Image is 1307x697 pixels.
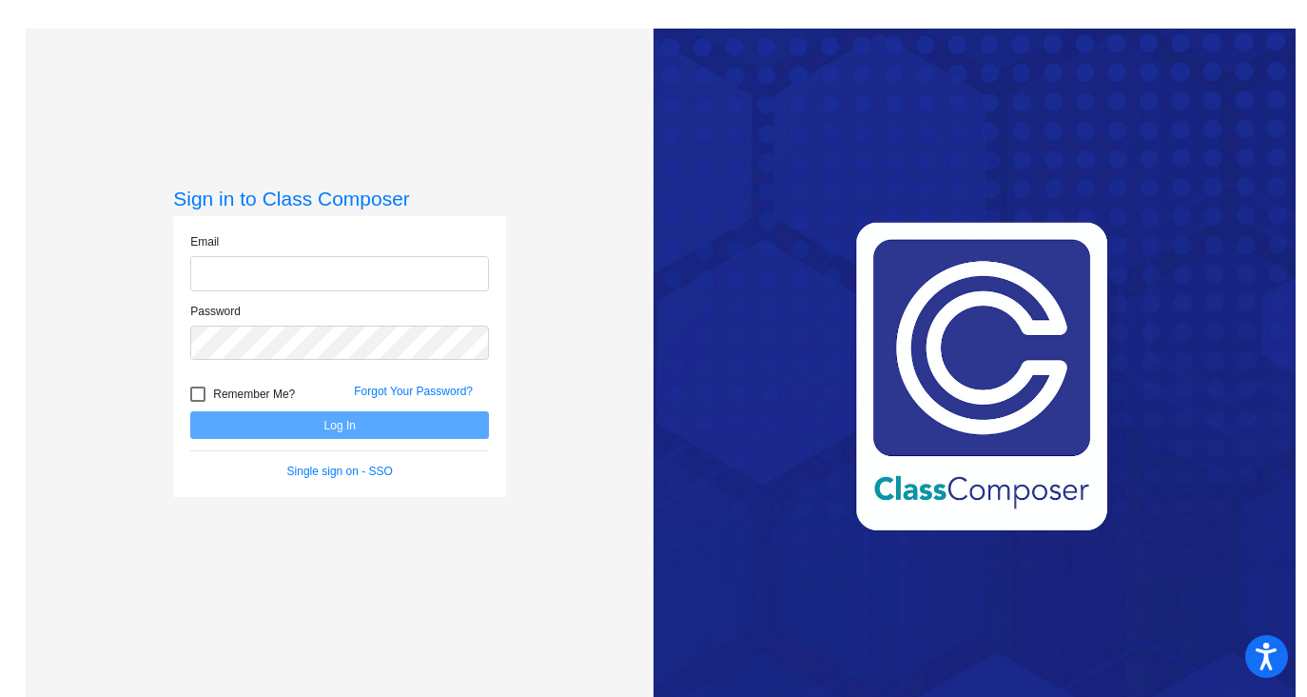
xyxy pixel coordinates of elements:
h3: Sign in to Class Composer [173,187,506,210]
label: Password [190,303,241,320]
button: Log In [190,411,489,439]
span: Remember Me? [213,383,295,406]
a: Forgot Your Password? [354,385,473,398]
a: Single sign on - SSO [287,465,393,478]
label: Email [190,233,219,250]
